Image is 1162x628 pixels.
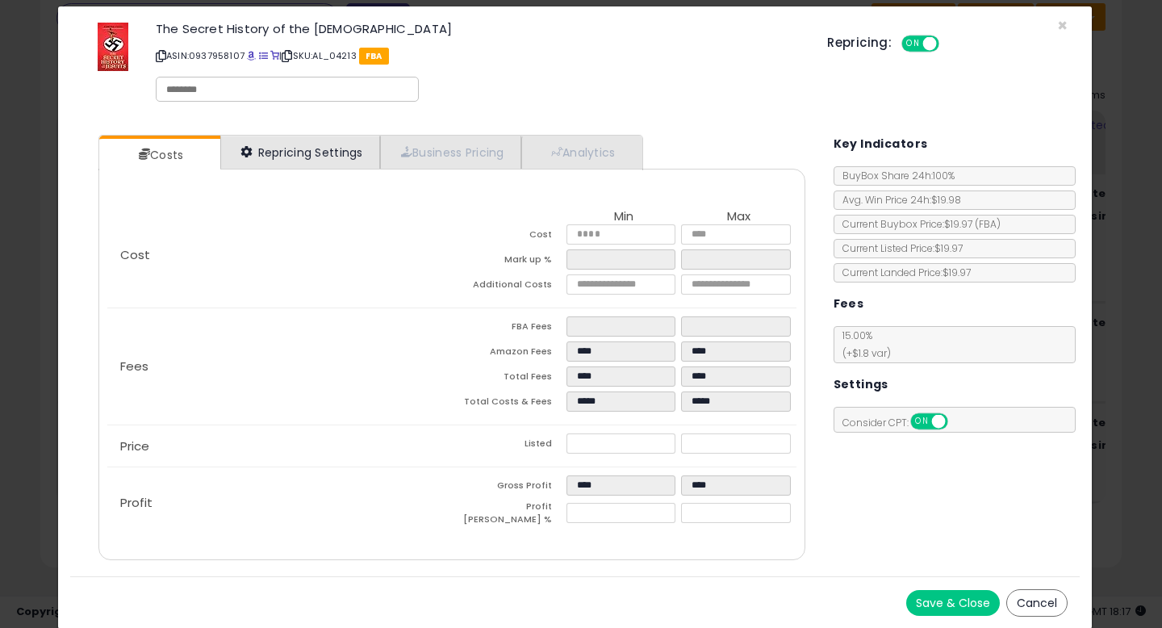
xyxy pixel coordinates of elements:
a: Business Pricing [380,136,521,169]
span: 15.00 % [834,329,891,360]
span: $19.97 [944,217,1001,231]
td: Amazon Fees [452,341,566,366]
a: Repricing Settings [220,136,380,169]
th: Max [681,210,796,224]
span: Consider CPT: [834,416,969,429]
p: ASIN: 0937958107 | SKU: AL_04213 [156,43,803,69]
td: Total Fees [452,366,566,391]
span: OFF [945,415,971,429]
a: Analytics [521,136,641,169]
a: BuyBox page [247,49,256,62]
h5: Repricing: [827,36,892,49]
td: Additional Costs [452,274,566,299]
span: OFF [937,37,963,51]
p: Cost [107,249,452,262]
span: × [1057,14,1068,37]
span: Current Buybox Price: [834,217,1001,231]
a: Costs [99,139,219,171]
p: Profit [107,496,452,509]
h5: Key Indicators [834,134,928,154]
td: Mark up % [452,249,566,274]
button: Save & Close [906,590,1000,616]
button: Cancel [1006,589,1068,617]
span: ON [903,37,923,51]
th: Min [566,210,681,224]
p: Price [107,440,452,453]
span: ( FBA ) [975,217,1001,231]
span: Avg. Win Price 24h: $19.98 [834,193,961,207]
img: 41XrZ+3l4iL._SL60_.jpg [98,23,128,71]
a: All offer listings [259,49,268,62]
h5: Fees [834,294,864,314]
a: Your listing only [270,49,279,62]
td: Listed [452,433,566,458]
td: Profit [PERSON_NAME] % [452,500,566,530]
span: ON [912,415,932,429]
td: Cost [452,224,566,249]
span: Current Listed Price: $19.97 [834,241,963,255]
h5: Settings [834,375,888,395]
td: Total Costs & Fees [452,391,566,417]
span: FBA [359,48,389,65]
span: BuyBox Share 24h: 100% [834,169,955,182]
h3: The Secret History of the [DEMOGRAPHIC_DATA] [156,23,803,35]
p: Fees [107,360,452,373]
td: Gross Profit [452,475,566,500]
span: Current Landed Price: $19.97 [834,266,971,279]
td: FBA Fees [452,316,566,341]
span: (+$1.8 var) [834,346,891,360]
